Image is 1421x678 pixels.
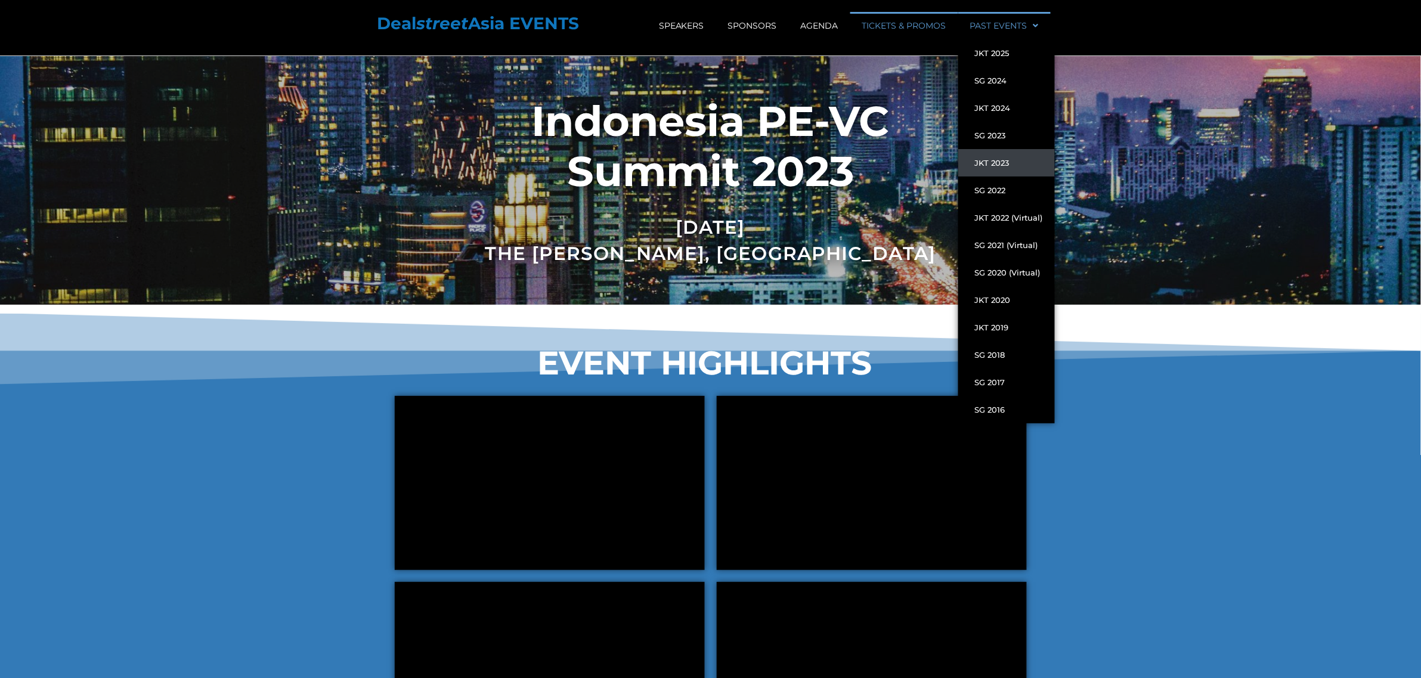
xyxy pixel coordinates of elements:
a: JKT 2022 (Virtual) [958,204,1055,231]
a: SG 2020 (Virtual) [958,259,1055,286]
a: JKT 2019 [958,314,1055,341]
a: JKT 2024 [958,94,1055,122]
a: SG 2021 (Virtual) [958,231,1055,259]
a: SG 2022 [958,177,1055,204]
a: SPEAKERS [647,12,716,39]
iframe: Keynote address & Fireside chat with Minister of Tourism and Creative Economy, Indonesia [717,396,1027,571]
p: [DATE] [377,219,1045,236]
a: SG 2023 [958,122,1055,149]
a: SPONSORS [716,12,789,39]
ul: PAST EVENTS [958,39,1055,423]
a: JKT 2020 [958,286,1055,314]
a: SG 2018 [958,341,1055,369]
em: street [416,13,468,33]
a: SG 2016 [958,396,1055,423]
a: TICKETS & PROMOS [850,12,958,39]
a: DealstreetAsia EVENTS [377,13,579,33]
a: AGENDA [789,12,850,39]
a: JKT 2023 [958,149,1055,177]
p: THE [PERSON_NAME], [GEOGRAPHIC_DATA] [377,246,1045,262]
h2: Indonesia PE-VC Summit 2023 [377,96,1045,196]
strong: Deal Asia EVENTS [377,13,579,33]
span: EVENT HIGHLIGHTS [537,343,872,383]
a: SG 2017 [958,369,1055,396]
a: SG 2024 [958,67,1055,94]
iframe: Indonesia PE-VC Summit 2023 - Highlights [395,396,705,571]
a: JKT 2025 [958,39,1055,67]
a: PAST EVENTS [958,12,1051,39]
